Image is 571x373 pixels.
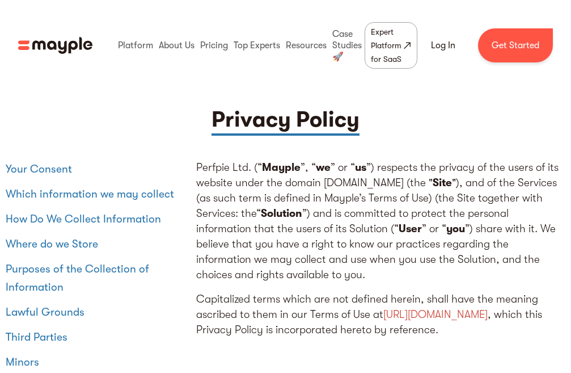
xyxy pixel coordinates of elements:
[261,207,302,220] strong: Solution
[417,32,469,59] a: Log In
[6,353,185,371] a: Minors
[197,27,231,64] div: Pricing
[6,185,185,203] a: Which information we may collect
[262,161,301,174] strong: Mayple
[478,28,553,62] a: Get Started
[383,308,488,321] a: [URL][DOMAIN_NAME]
[446,223,465,235] strong: you
[316,161,331,174] strong: we
[6,160,185,178] a: Your Consent
[6,235,185,253] a: Where do we Store
[156,27,197,64] div: About Us
[18,35,92,56] a: home
[18,35,92,56] img: Mayple logo
[212,107,359,132] strong: Privacy Policy
[196,292,565,338] p: Capitalized terms which are not defined herein, shall have the meaning ascribed to them in our Te...
[6,303,185,321] a: Lawful Grounds
[365,22,417,69] a: Expert Platform for SaaS
[196,160,565,283] p: Perfpie Ltd. (“ ”, “ ” or “ ”) respects the privacy of the users of its website under the domain ...
[6,260,185,296] a: Purposes of the Collection of Information
[231,27,283,64] div: Top Experts
[399,223,422,235] strong: User
[433,177,452,189] strong: Site
[115,27,156,64] div: Platform
[6,328,185,346] a: Third Parties
[355,161,366,174] strong: us
[6,210,185,228] a: How Do We Collect Information
[371,25,401,66] div: Expert Platform for SaaS
[283,27,329,64] div: Resources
